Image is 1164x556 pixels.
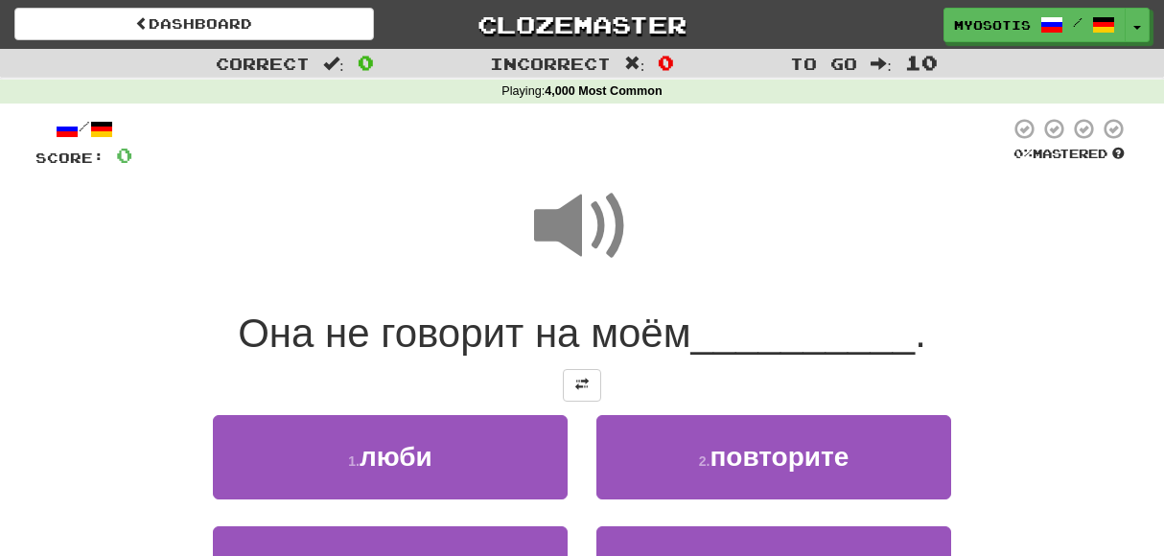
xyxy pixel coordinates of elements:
[915,311,926,356] span: .
[790,54,857,73] span: To go
[216,54,310,73] span: Correct
[1073,15,1083,29] span: /
[563,369,601,402] button: Toggle translation (alt+t)
[658,51,674,74] span: 0
[905,51,938,74] span: 10
[545,84,662,98] strong: 4,000 Most Common
[954,16,1031,34] span: myosotis
[403,8,762,41] a: Clozemaster
[360,442,432,472] span: люби
[358,51,374,74] span: 0
[691,311,916,356] span: __________
[213,415,568,498] button: 1.люби
[490,54,611,73] span: Incorrect
[14,8,374,40] a: Dashboard
[116,143,132,167] span: 0
[710,442,849,472] span: повторите
[871,56,892,72] span: :
[323,56,344,72] span: :
[699,453,710,469] small: 2 .
[1010,146,1129,163] div: Mastered
[35,117,132,141] div: /
[943,8,1126,42] a: myosotis /
[624,56,645,72] span: :
[35,150,105,166] span: Score:
[348,453,360,469] small: 1 .
[1013,146,1033,161] span: 0 %
[238,311,690,356] span: Она не говорит на моём
[596,415,951,498] button: 2.повторите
